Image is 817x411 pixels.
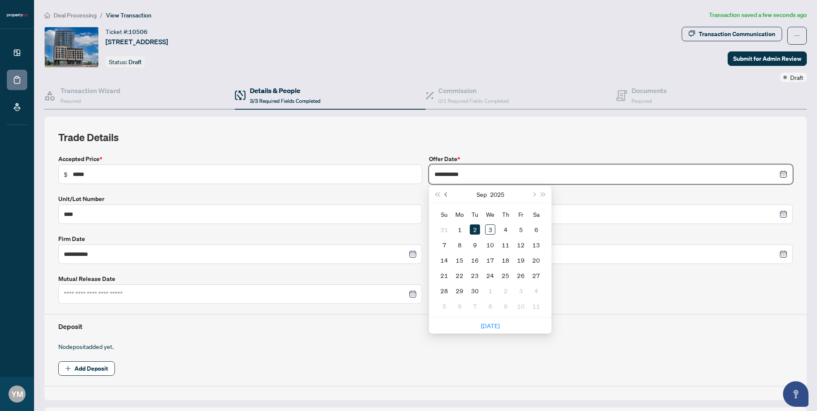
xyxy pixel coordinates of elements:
div: 6 [454,301,465,311]
td: 2025-09-09 [467,237,483,252]
div: 31 [439,224,449,235]
td: 2025-09-16 [467,252,483,268]
div: 7 [439,240,449,250]
td: 2025-09-01 [452,222,467,237]
div: 16 [470,255,480,265]
th: Sa [528,207,544,222]
td: 2025-09-03 [483,222,498,237]
div: 23 [470,270,480,281]
div: 1 [485,286,495,296]
td: 2025-09-10 [483,237,498,252]
button: Open asap [783,381,808,407]
div: 29 [454,286,465,296]
button: Previous month (PageUp) [442,186,451,203]
h2: Trade Details [58,130,793,144]
img: logo [7,13,27,18]
td: 2025-09-30 [467,283,483,298]
span: 0/1 Required Fields Completed [438,98,509,104]
div: 26 [516,270,526,281]
div: 4 [500,224,511,235]
button: Submit for Admin Review [728,51,807,66]
button: Add Deposit [58,361,115,376]
span: plus [65,366,71,371]
td: 2025-10-05 [437,298,452,314]
span: Add Deposit [74,362,108,375]
td: 2025-10-10 [513,298,528,314]
label: Conditional Date [429,234,793,244]
div: 2 [470,224,480,235]
div: 5 [439,301,449,311]
button: Choose a month [477,186,487,203]
button: Next year (Control + right) [539,186,548,203]
div: 8 [485,301,495,311]
td: 2025-09-07 [437,237,452,252]
td: 2025-09-29 [452,283,467,298]
label: Commencement Date [429,194,793,204]
span: Draft [790,73,803,82]
td: 2025-09-04 [498,222,513,237]
label: Unit/Lot Number [58,194,422,204]
article: Transaction saved a few seconds ago [709,10,807,20]
th: Th [498,207,513,222]
span: Required [60,98,81,104]
span: Submit for Admin Review [733,52,801,65]
div: 27 [531,270,541,281]
span: $ [64,170,68,179]
div: 9 [470,240,480,250]
div: 30 [470,286,480,296]
td: 2025-09-26 [513,268,528,283]
td: 2025-09-11 [498,237,513,252]
div: 3 [516,286,526,296]
div: 19 [516,255,526,265]
a: [DATE] [481,322,500,329]
td: 2025-10-07 [467,298,483,314]
td: 2025-09-02 [467,222,483,237]
td: 2025-09-25 [498,268,513,283]
td: 2025-10-01 [483,283,498,298]
td: 2025-09-20 [528,252,544,268]
td: 2025-09-06 [528,222,544,237]
div: 17 [485,255,495,265]
div: Status: [106,56,145,68]
span: home [44,12,50,18]
div: 11 [500,240,511,250]
div: 28 [439,286,449,296]
td: 2025-10-06 [452,298,467,314]
div: 10 [485,240,495,250]
span: ellipsis [794,33,800,39]
div: 14 [439,255,449,265]
div: 11 [531,301,541,311]
div: 7 [470,301,480,311]
div: 10 [516,301,526,311]
span: Draft [129,58,142,66]
td: 2025-09-27 [528,268,544,283]
div: 6 [531,224,541,235]
td: 2025-10-09 [498,298,513,314]
button: Next month (PageDown) [529,186,538,203]
td: 2025-09-13 [528,237,544,252]
td: 2025-08-31 [437,222,452,237]
div: 4 [531,286,541,296]
div: 1 [454,224,465,235]
label: Accepted Price [58,154,422,164]
td: 2025-10-04 [528,283,544,298]
h4: Commission [438,85,509,96]
div: 8 [454,240,465,250]
div: 25 [500,270,511,281]
td: 2025-09-14 [437,252,452,268]
h4: Documents [631,85,667,96]
img: IMG-W12279441_1.jpg [45,27,98,67]
div: Ticket #: [106,27,148,37]
td: 2025-09-22 [452,268,467,283]
td: 2025-10-02 [498,283,513,298]
td: 2025-09-19 [513,252,528,268]
span: 10506 [129,28,148,36]
div: 22 [454,270,465,281]
h4: Details & People [250,85,320,96]
td: 2025-09-05 [513,222,528,237]
h4: Deposit [58,321,793,332]
span: 3/3 Required Fields Completed [250,98,320,104]
td: 2025-10-11 [528,298,544,314]
button: Choose a year [490,186,504,203]
button: Transaction Communication [682,27,782,41]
